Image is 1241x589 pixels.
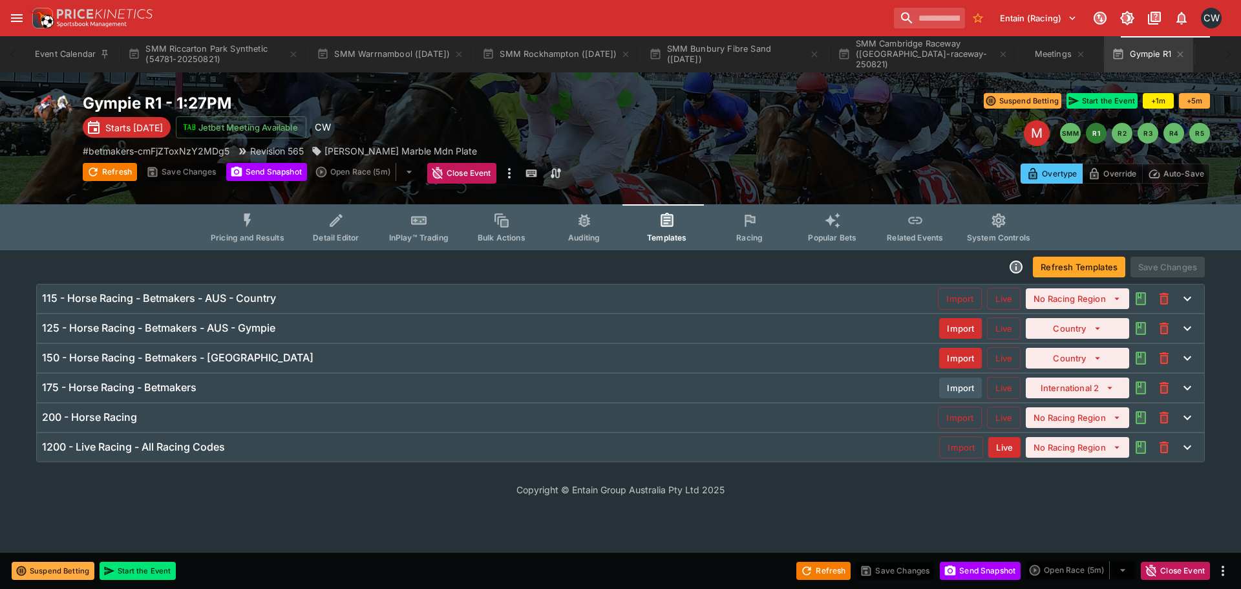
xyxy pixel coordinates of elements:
button: This will delete the selected template. You will still need to Save Template changes to commit th... [1152,406,1176,429]
button: R5 [1189,123,1210,144]
button: Import [939,348,982,369]
button: Live [987,288,1021,310]
div: Event type filters [200,204,1041,250]
span: Bulk Actions [478,233,525,242]
button: SMM Cambridge Raceway ([GEOGRAPHIC_DATA]-raceway-250821) [830,36,1016,72]
h2: Copy To Clipboard [83,93,646,113]
div: split button [312,163,422,181]
button: Clint Wallis [1197,4,1225,32]
button: Suspend Betting [984,93,1061,109]
button: No Racing Region [1026,437,1129,458]
button: Live [988,437,1021,458]
button: Refresh [796,562,851,580]
nav: pagination navigation [1060,123,1210,144]
button: Auto-Save [1142,164,1210,184]
button: R3 [1138,123,1158,144]
button: Audit the Template Change History [1129,317,1152,340]
h6: 175 - Horse Racing - Betmakers [42,381,196,394]
button: SMM Bunbury Fibre Sand ([DATE]) [641,36,827,72]
button: SMM Warrnambool ([DATE]) [309,36,472,72]
button: Toggle light/dark mode [1116,6,1139,30]
span: Racing [736,233,763,242]
button: Import [939,436,983,458]
button: Close Event [1141,562,1210,580]
button: open drawer [5,6,28,30]
button: Meetings [1019,36,1101,72]
span: System Controls [967,233,1030,242]
img: PriceKinetics [57,9,153,19]
p: Starts [DATE] [105,121,163,134]
button: International 2 [1026,378,1129,398]
button: Country [1026,348,1129,369]
button: more [502,163,517,184]
button: Overtype [1021,164,1083,184]
button: Select Tenant [992,8,1085,28]
button: Audit the Template Change History [1129,406,1152,429]
span: Related Events [887,233,943,242]
p: [PERSON_NAME] Marble Mdn Plate [324,144,477,158]
button: This will delete the selected template. You will still need to Save Template changes to commit th... [1152,376,1176,400]
button: Live [987,407,1021,429]
div: Clint Wallis [1201,8,1222,28]
button: No Bookmarks [968,8,988,28]
button: Start the Event [1066,93,1138,109]
h6: 115 - Horse Racing - Betmakers - AUS - Country [42,292,276,305]
p: Auto-Save [1163,167,1204,180]
button: R4 [1163,123,1184,144]
button: Live [987,347,1021,369]
button: SMM Rockhampton ([DATE]) [474,36,639,72]
button: Import [939,378,982,398]
button: Audit the Template Change History [1129,287,1152,310]
button: Suspend Betting [12,562,94,580]
button: Override [1082,164,1142,184]
input: search [894,8,965,28]
button: Jetbet Meeting Available [176,116,306,138]
button: This will delete the selected template. You will still need to Save Template changes to commit th... [1152,287,1176,310]
button: Documentation [1143,6,1166,30]
h6: 125 - Horse Racing - Betmakers - AUS - Gympie [42,321,275,335]
button: This will delete the selected template. You will still need to Save Template changes to commit th... [1152,436,1176,459]
img: PriceKinetics Logo [28,5,54,31]
p: Override [1103,167,1136,180]
button: R2 [1112,123,1132,144]
button: Refresh [83,163,137,181]
img: horse_racing.png [31,93,72,134]
button: Import [939,318,982,339]
button: SMM Riccarton Park Synthetic (54781-20250821) [120,36,306,72]
button: Close Event [427,163,496,184]
h6: 1200 - Live Racing - All Racing Codes [42,440,225,454]
button: No Racing Region [1026,288,1129,309]
span: Auditing [568,233,600,242]
span: InPlay™ Trading [389,233,449,242]
div: Nolan Black Marble Mdn Plate [312,144,477,158]
img: Sportsbook Management [57,21,127,27]
h6: 150 - Horse Racing - Betmakers - [GEOGRAPHIC_DATA] [42,351,313,365]
button: Audit the Template Change History [1129,347,1152,370]
button: Send Snapshot [226,163,307,181]
img: jetbet-logo.svg [183,121,196,134]
button: Connected to PK [1088,6,1112,30]
button: more [1215,563,1231,579]
h6: 200 - Horse Racing [42,411,137,424]
p: Copy To Clipboard [83,144,229,158]
span: Detail Editor [313,233,359,242]
button: +5m [1179,93,1210,109]
span: Pricing and Results [211,233,284,242]
button: +1m [1143,93,1174,109]
span: Templates [647,233,686,242]
button: Import [938,288,982,310]
button: Notifications [1170,6,1193,30]
button: Refresh Templates [1033,257,1125,277]
div: Edit Meeting [1024,120,1050,146]
button: This will delete the selected template. You will still need to Save Template changes to commit th... [1152,347,1176,370]
button: Country [1026,318,1129,339]
button: Start the Event [100,562,176,580]
button: Audit the Template Change History [1129,436,1152,459]
button: No Racing Region [1026,407,1129,428]
p: Revision 565 [250,144,304,158]
button: Event Calendar [27,36,118,72]
button: Import [938,407,982,429]
div: Start From [1021,164,1210,184]
button: R1 [1086,123,1107,144]
div: split button [1026,561,1136,579]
